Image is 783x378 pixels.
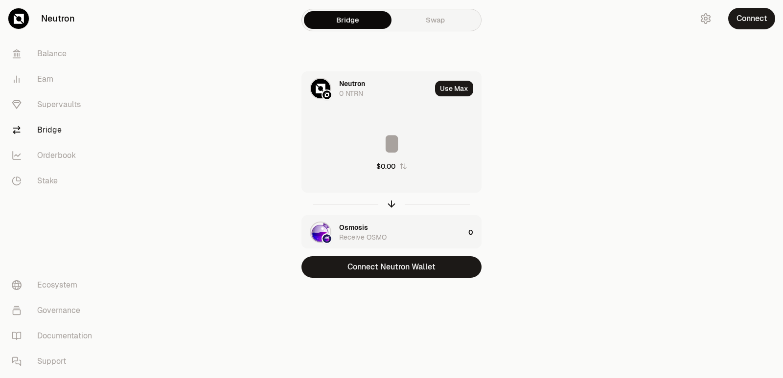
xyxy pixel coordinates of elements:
[339,89,363,98] div: 0 NTRN
[4,323,106,349] a: Documentation
[391,11,479,29] a: Swap
[302,216,464,249] div: OSMO LogoOsmosis LogoOsmosisReceive OSMO
[322,234,331,243] img: Osmosis Logo
[4,143,106,168] a: Orderbook
[4,92,106,117] a: Supervaults
[376,161,407,171] button: $0.00
[304,11,391,29] a: Bridge
[4,67,106,92] a: Earn
[311,222,330,242] img: OSMO Logo
[728,8,775,29] button: Connect
[4,272,106,298] a: Ecosystem
[468,216,481,249] div: 0
[435,81,473,96] button: Use Max
[322,90,331,99] img: Neutron Logo
[339,232,387,242] div: Receive OSMO
[4,41,106,67] a: Balance
[4,168,106,194] a: Stake
[4,298,106,323] a: Governance
[301,256,482,278] button: Connect Neutron Wallet
[376,161,395,171] div: $0.00
[302,72,431,105] div: NTRN LogoNeutron LogoNeutron0 NTRN
[311,79,330,98] img: NTRN Logo
[4,349,106,374] a: Support
[339,79,365,89] div: Neutron
[4,117,106,143] a: Bridge
[302,216,481,249] button: OSMO LogoOsmosis LogoOsmosisReceive OSMO0
[339,222,368,232] div: Osmosis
